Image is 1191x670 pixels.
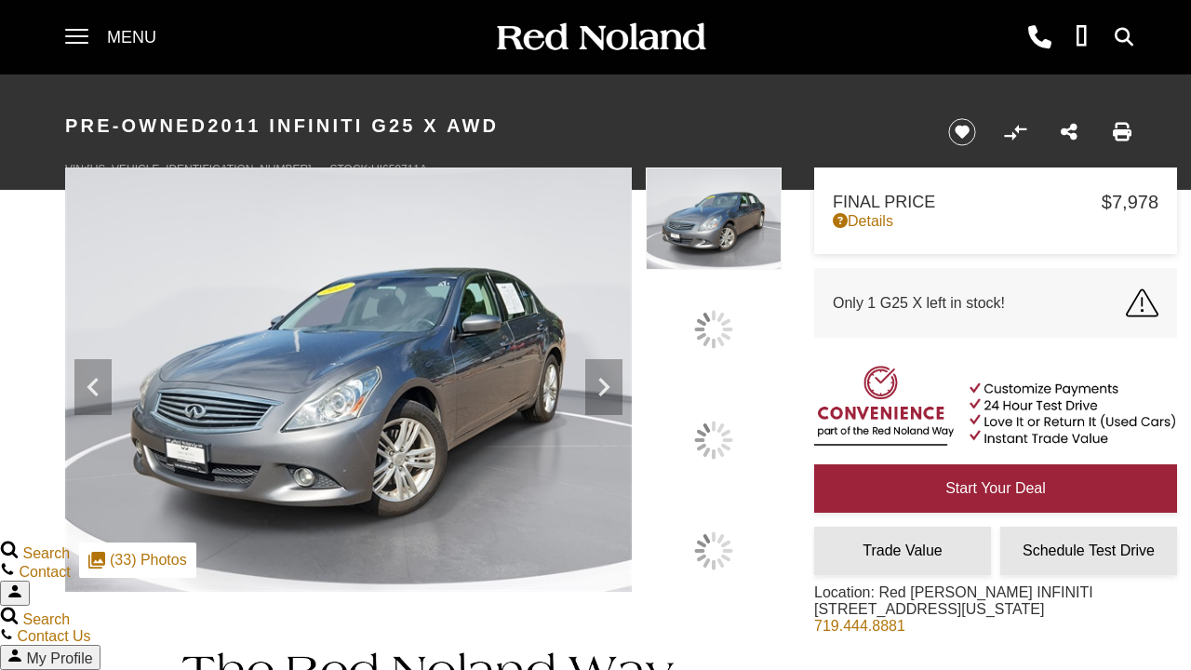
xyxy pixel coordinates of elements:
[330,163,371,176] span: Stock:
[371,163,427,176] span: UI650711A
[814,464,1177,513] a: Start Your Deal
[646,167,782,270] img: Used 2011 Gray INFINITI X image 1
[65,163,87,176] span: VIN:
[65,167,632,592] img: Used 2011 Gray INFINITI X image 1
[493,21,707,54] img: Red Noland Auto Group
[22,545,70,561] span: Search
[22,611,70,627] span: Search
[1061,122,1077,143] a: Share this Pre-Owned 2011 INFINITI G25 X AWD
[833,295,1005,312] span: Only 1 G25 X left in stock!
[833,213,1158,230] a: Details
[942,117,983,147] button: Save vehicle
[1001,118,1029,146] button: Compare vehicle
[87,163,311,176] span: [US_VEHICLE_IDENTIFICATION_NUMBER]
[945,480,1046,496] span: Start Your Deal
[1113,122,1131,143] a: Print this Pre-Owned 2011 INFINITI G25 X AWD
[26,650,92,666] span: My Profile
[814,527,991,575] a: Trade Value
[1000,527,1177,575] a: Schedule Test Drive
[17,628,90,644] span: Contact Us
[65,88,917,163] h1: 2011 INFINITI G25 X AWD
[65,115,207,136] strong: Pre-Owned
[19,564,70,580] span: Contact
[833,192,1158,213] a: Final Price $7,978
[833,193,1102,212] span: Final Price
[1102,192,1158,213] span: $7,978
